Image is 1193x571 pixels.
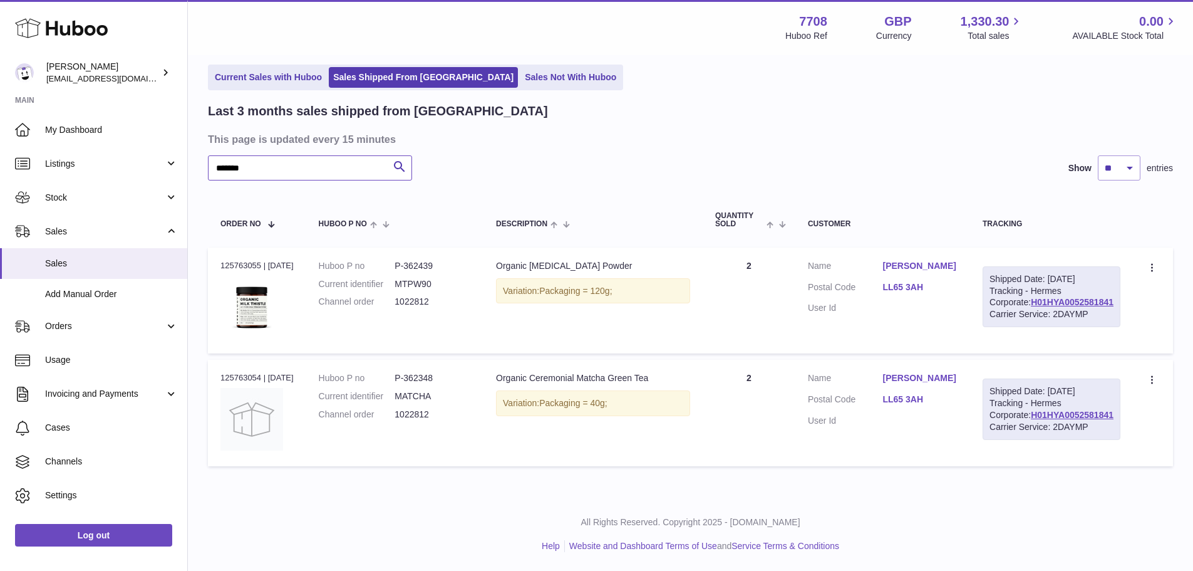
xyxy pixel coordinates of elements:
dt: Current identifier [319,278,395,290]
img: no-photo.jpg [220,388,283,451]
div: Variation: [496,390,690,416]
div: Shipped Date: [DATE] [989,273,1113,285]
a: Service Terms & Conditions [731,541,839,551]
span: Stock [45,192,165,204]
dt: Postal Code [808,281,883,296]
dd: P-362439 [395,260,471,272]
div: Carrier Service: 2DAYMP [989,308,1113,320]
h3: This page is updated every 15 minutes [208,132,1170,146]
label: Show [1068,162,1092,174]
div: Tracking [983,220,1120,228]
dt: Huboo P no [319,260,395,272]
dd: MTPW90 [395,278,471,290]
td: 2 [703,248,795,354]
dt: Name [808,372,883,387]
img: internalAdmin-7708@internal.huboo.com [15,63,34,82]
h2: Last 3 months sales shipped from [GEOGRAPHIC_DATA] [208,103,548,120]
span: Packaging = 120g; [539,286,612,296]
dt: Current identifier [319,390,395,402]
a: [PERSON_NAME] [882,260,958,272]
a: LL65 3AH [882,394,958,406]
div: Variation: [496,278,690,304]
div: 125763054 | [DATE] [220,372,294,384]
strong: 7708 [799,13,827,30]
span: Channels [45,456,178,468]
dd: MATCHA [395,390,471,402]
span: Total sales [968,30,1023,42]
div: Carrier Service: 2DAYMP [989,421,1113,433]
div: Currency [876,30,912,42]
span: Sales [45,258,178,270]
div: Customer [808,220,958,228]
span: entries [1147,162,1173,174]
dt: User Id [808,415,883,427]
span: Cases [45,422,178,434]
div: Organic [MEDICAL_DATA] Powder [496,260,690,272]
dt: Huboo P no [319,372,395,384]
a: Log out [15,524,172,547]
p: All Rights Reserved. Copyright 2025 - [DOMAIN_NAME] [198,516,1183,528]
dd: P-362348 [395,372,471,384]
div: 125763055 | [DATE] [220,260,294,271]
span: 0.00 [1139,13,1164,30]
div: Huboo Ref [785,30,827,42]
span: Huboo P no [319,220,367,228]
span: Orders [45,320,165,332]
a: 1,330.30 Total sales [961,13,1024,42]
dt: Name [808,260,883,275]
a: H01HYA0052581841 [1031,410,1113,420]
dt: Channel order [319,296,395,308]
td: 2 [703,360,795,466]
a: 0.00 AVAILABLE Stock Total [1072,13,1178,42]
div: Tracking - Hermes Corporate: [983,266,1120,328]
a: Help [542,541,560,551]
li: and [565,540,839,552]
span: Description [496,220,547,228]
div: [PERSON_NAME] [46,61,159,85]
span: 1,330.30 [961,13,1010,30]
strong: GBP [884,13,911,30]
dd: 1022812 [395,409,471,421]
span: Usage [45,354,178,366]
a: LL65 3AH [882,281,958,293]
span: Listings [45,158,165,170]
div: Organic Ceremonial Matcha Green Tea [496,372,690,384]
dt: User Id [808,302,883,314]
a: Sales Not With Huboo [520,67,621,88]
div: Tracking - Hermes Corporate: [983,379,1120,440]
span: Quantity Sold [715,212,763,228]
span: AVAILABLE Stock Total [1072,30,1178,42]
span: My Dashboard [45,124,178,136]
span: Sales [45,226,165,238]
dd: 1022812 [395,296,471,308]
a: Sales Shipped From [GEOGRAPHIC_DATA] [329,67,518,88]
a: Current Sales with Huboo [210,67,326,88]
div: Shipped Date: [DATE] [989,385,1113,397]
span: [EMAIL_ADDRESS][DOMAIN_NAME] [46,73,184,83]
span: Settings [45,490,178,501]
dt: Channel order [319,409,395,421]
dt: Postal Code [808,394,883,409]
img: 77081700557599.jpg [220,275,283,338]
a: Website and Dashboard Terms of Use [569,541,717,551]
a: H01HYA0052581841 [1031,297,1113,307]
span: Order No [220,220,261,228]
span: Packaging = 40g; [539,398,607,408]
span: Invoicing and Payments [45,388,165,400]
a: [PERSON_NAME] [882,372,958,384]
span: Add Manual Order [45,288,178,300]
